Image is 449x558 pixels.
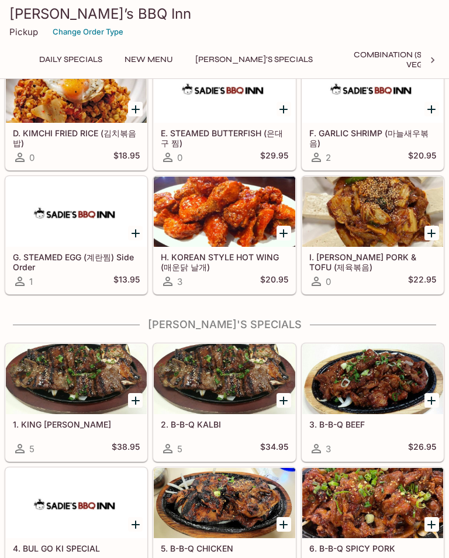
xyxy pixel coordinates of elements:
[153,343,295,461] a: 2. B-B-Q KALBI5$34.95
[177,443,182,454] span: 5
[118,51,179,68] button: New Menu
[277,393,291,408] button: Add 2. B-B-Q KALBI
[177,276,182,287] span: 3
[5,343,147,461] a: 1. KING [PERSON_NAME]5$38.95
[424,517,439,532] button: Add 6. B-B-Q SPICY PORK
[128,102,143,116] button: Add D. KIMCHI FRIED RICE (김치볶음밥)
[277,102,291,116] button: Add E. STEAMED BUTTERFISH (은대구 찜)
[260,150,288,164] h5: $29.95
[13,252,140,271] h5: G. STEAMED EGG (계란찜) Side Order
[424,393,439,408] button: Add 3. B-B-Q BEEF
[153,52,295,170] a: E. STEAMED BUTTERFISH (은대구 찜)0$29.95
[33,51,109,68] button: Daily Specials
[309,543,436,553] h5: 6. B-B-Q SPICY PORK
[424,102,439,116] button: Add F. GARLIC SHRIMP (마늘새우볶음)
[6,344,147,414] div: 1. KING KALBI
[277,517,291,532] button: Add 5. B-B-Q CHICKEN
[154,177,295,247] div: H. KOREAN STYLE HOT WING (매운닭 날개)
[302,343,444,461] a: 3. B-B-Q BEEF3$26.95
[326,443,331,454] span: 3
[13,419,140,429] h5: 1. KING [PERSON_NAME]
[128,393,143,408] button: Add 1. KING KALBI
[424,226,439,240] button: Add I. KIMCHI PORK & TOFU (제육볶음)
[302,468,443,538] div: 6. B-B-Q SPICY PORK
[309,252,436,271] h5: I. [PERSON_NAME] PORK & TOFU (제육볶음)
[189,51,319,68] button: [PERSON_NAME]'s Specials
[161,543,288,553] h5: 5. B-B-Q CHICKEN
[277,226,291,240] button: Add H. KOREAN STYLE HOT WING (매운닭 날개)
[5,176,147,294] a: G. STEAMED EGG (계란찜) Side Order1$13.95
[154,344,295,414] div: 2. B-B-Q KALBI
[113,150,140,164] h5: $18.95
[309,419,436,429] h5: 3. B-B-Q BEEF
[302,344,443,414] div: 3. B-B-Q BEEF
[302,52,444,170] a: F. GARLIC SHRIMP (마늘새우볶음)2$20.95
[113,274,140,288] h5: $13.95
[302,177,443,247] div: I. KIMCHI PORK & TOFU (제육볶음)
[13,128,140,147] h5: D. KIMCHI FRIED RICE (김치볶음밥)
[408,442,436,456] h5: $26.95
[309,128,436,147] h5: F. GARLIC SHRIMP (마늘새우볶음)
[47,23,129,41] button: Change Order Type
[29,152,34,163] span: 0
[29,443,34,454] span: 5
[128,517,143,532] button: Add 4. BUL GO KI SPECIAL
[260,274,288,288] h5: $20.95
[177,152,182,163] span: 0
[128,226,143,240] button: Add G. STEAMED EGG (계란찜) Side Order
[6,177,147,247] div: G. STEAMED EGG (계란찜) Side Order
[161,252,288,271] h5: H. KOREAN STYLE HOT WING (매운닭 날개)
[5,52,147,170] a: D. KIMCHI FRIED RICE (김치볶음밥)0$18.95
[6,468,147,538] div: 4. BUL GO KI SPECIAL
[161,128,288,147] h5: E. STEAMED BUTTERFISH (은대구 찜)
[302,53,443,123] div: F. GARLIC SHRIMP (마늘새우볶음)
[326,276,331,287] span: 0
[408,274,436,288] h5: $22.95
[153,176,295,294] a: H. KOREAN STYLE HOT WING (매운닭 날개)3$20.95
[408,150,436,164] h5: $20.95
[13,543,140,553] h5: 4. BUL GO KI SPECIAL
[260,442,288,456] h5: $34.95
[9,5,440,23] h3: [PERSON_NAME]’s BBQ Inn
[161,419,288,429] h5: 2. B-B-Q KALBI
[9,26,38,37] p: Pickup
[326,152,331,163] span: 2
[5,318,444,331] h4: [PERSON_NAME]'s Specials
[154,468,295,538] div: 5. B-B-Q CHICKEN
[302,176,444,294] a: I. [PERSON_NAME] PORK & TOFU (제육볶음)0$22.95
[154,53,295,123] div: E. STEAMED BUTTERFISH (은대구 찜)
[29,276,33,287] span: 1
[6,53,147,123] div: D. KIMCHI FRIED RICE (김치볶음밥)
[112,442,140,456] h5: $38.95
